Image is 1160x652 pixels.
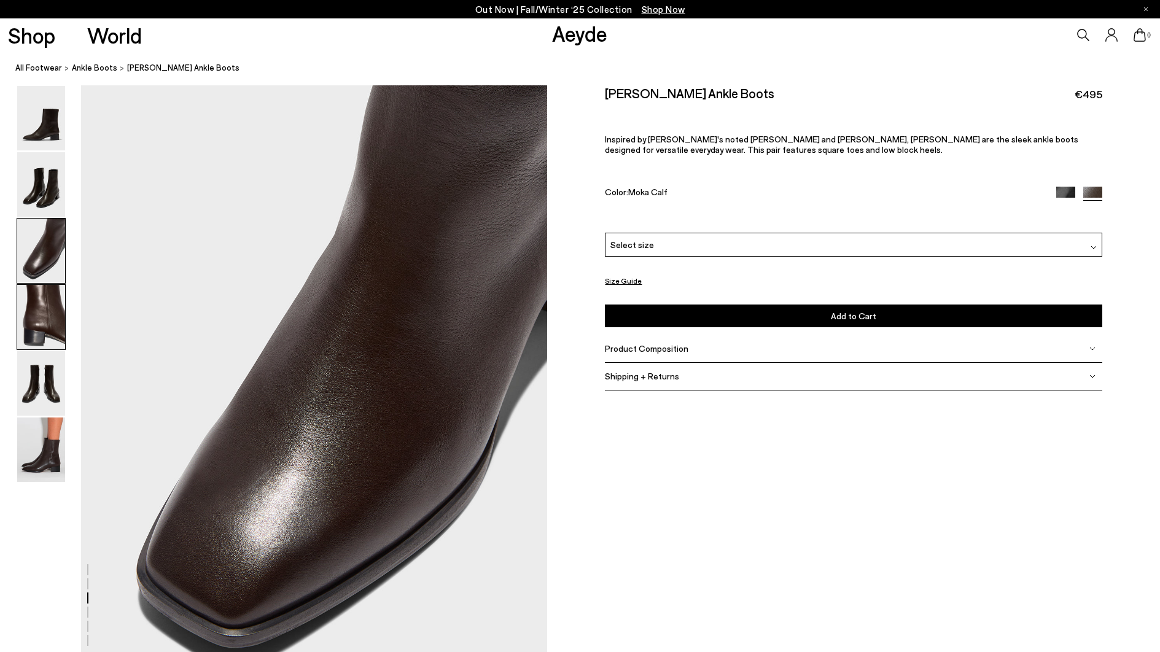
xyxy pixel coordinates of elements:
[605,187,1040,201] div: Color:
[605,134,1078,155] span: Inspired by [PERSON_NAME]'s noted [PERSON_NAME] and [PERSON_NAME], [PERSON_NAME] are the sleek an...
[17,417,65,482] img: Lee Leather Ankle Boots - Image 6
[17,152,65,217] img: Lee Leather Ankle Boots - Image 2
[605,371,679,381] span: Shipping + Returns
[605,343,688,354] span: Product Composition
[1075,87,1102,102] span: €495
[1134,28,1146,42] a: 0
[605,85,774,101] h2: [PERSON_NAME] Ankle Boots
[552,20,607,46] a: Aeyde
[831,311,876,321] span: Add to Cart
[1091,244,1097,250] img: svg%3E
[475,2,685,17] p: Out Now | Fall/Winter ‘25 Collection
[1146,32,1152,39] span: 0
[15,52,1160,85] nav: breadcrumb
[87,25,142,46] a: World
[17,219,65,283] img: Lee Leather Ankle Boots - Image 3
[72,63,117,72] span: ankle boots
[17,86,65,150] img: Lee Leather Ankle Boots - Image 1
[605,273,642,288] button: Size Guide
[610,238,654,251] span: Select size
[17,285,65,349] img: Lee Leather Ankle Boots - Image 4
[628,187,668,197] span: Moka Calf
[1089,346,1096,352] img: svg%3E
[17,351,65,416] img: Lee Leather Ankle Boots - Image 5
[15,61,62,74] a: All Footwear
[642,4,685,15] span: Navigate to /collections/new-in
[1089,373,1096,379] img: svg%3E
[72,61,117,74] a: ankle boots
[8,25,55,46] a: Shop
[127,61,239,74] span: [PERSON_NAME] Ankle Boots
[605,305,1102,327] button: Add to Cart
